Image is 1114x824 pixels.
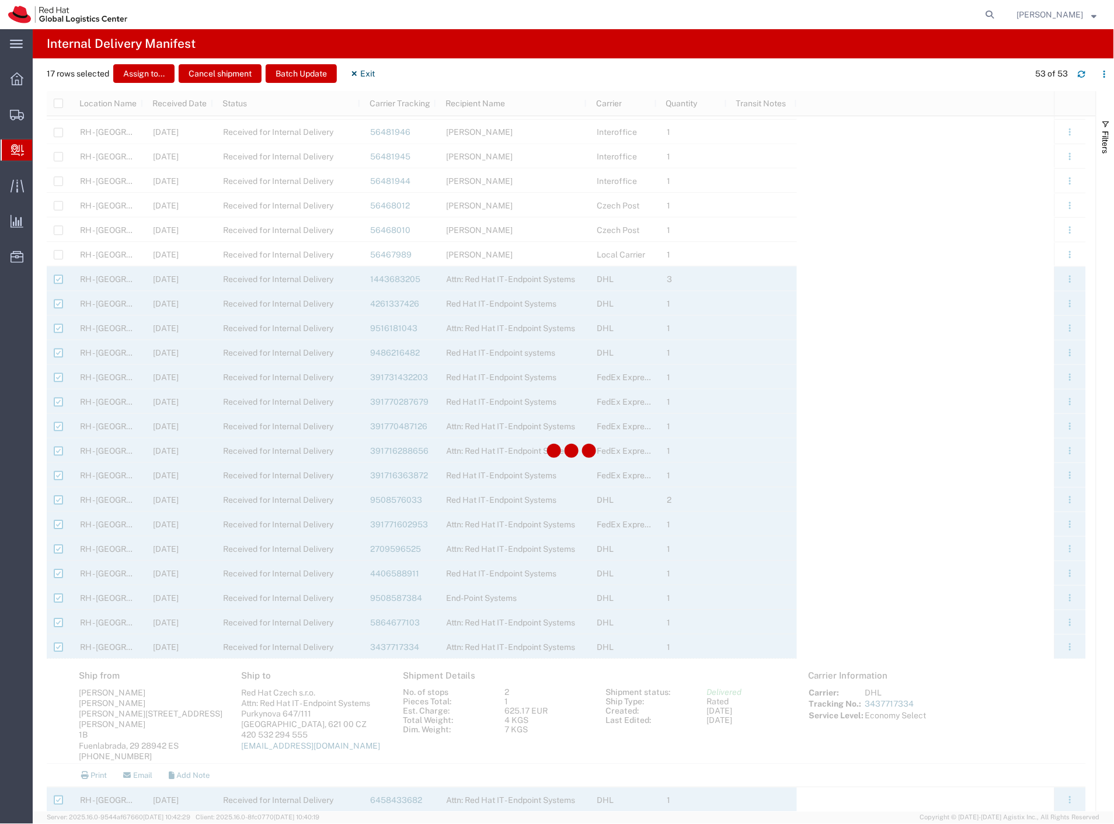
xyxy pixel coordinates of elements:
[1036,68,1068,80] div: 53 of 53
[341,64,385,83] button: Exit
[113,64,175,83] button: Assign to...
[274,814,319,821] span: [DATE] 10:40:19
[143,814,190,821] span: [DATE] 10:42:29
[179,64,262,83] button: Cancel shipment
[196,814,319,821] span: Client: 2025.16.0-8fc0770
[920,813,1100,823] span: Copyright © [DATE]-[DATE] Agistix Inc., All Rights Reserved
[1101,131,1110,154] span: Filters
[47,29,196,58] h4: Internal Delivery Manifest
[47,814,190,821] span: Server: 2025.16.0-9544af67660
[1017,8,1084,21] span: Filip Lizuch
[266,64,337,83] button: Batch Update
[1016,8,1098,22] button: [PERSON_NAME]
[8,6,127,23] img: logo
[47,68,109,80] span: 17 rows selected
